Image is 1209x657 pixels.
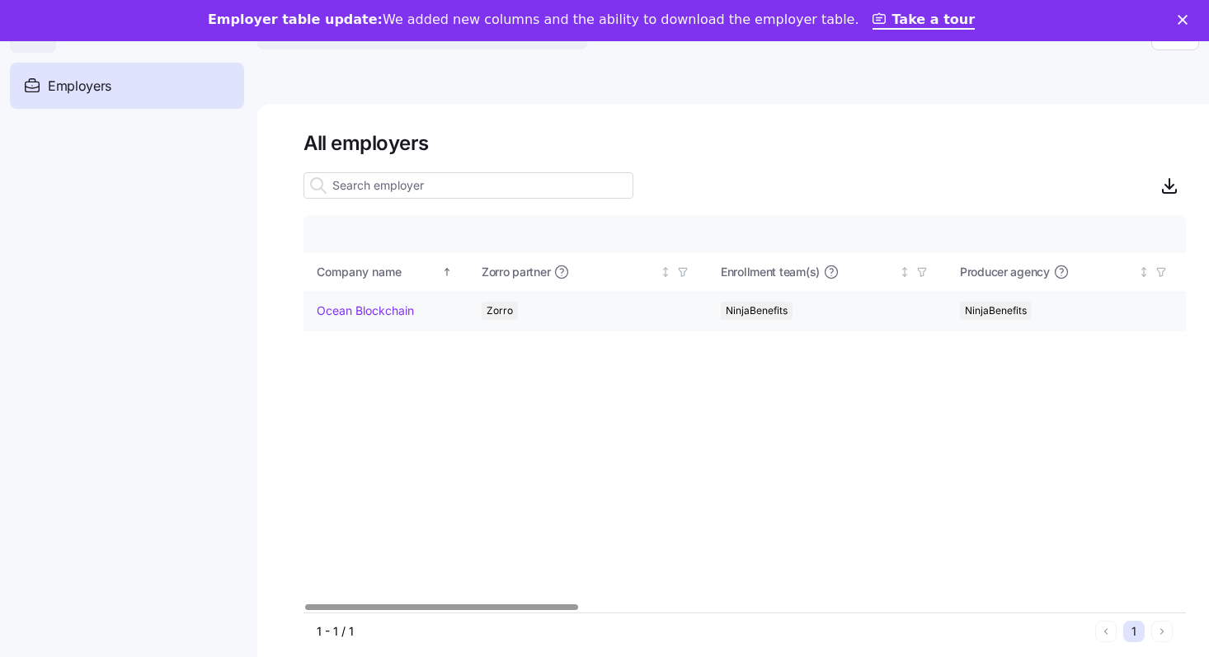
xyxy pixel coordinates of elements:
button: 1 [1123,621,1145,642]
button: Next page [1151,621,1173,642]
span: Zorro [487,302,513,320]
div: We added new columns and the ability to download the employer table. [208,12,859,28]
div: Not sorted [899,266,910,278]
button: Previous page [1095,621,1117,642]
span: Employers [48,76,111,96]
b: Employer table update: [208,12,383,27]
div: Close [1178,15,1194,25]
th: Producer agencyNot sorted [947,253,1186,291]
span: Producer agency [960,264,1050,280]
th: Company nameSorted ascending [303,253,468,291]
th: Enrollment team(s)Not sorted [708,253,947,291]
h1: All employers [303,130,1186,156]
div: Sorted ascending [441,266,453,278]
a: Take a tour [873,12,976,30]
span: NinjaBenefits [726,302,788,320]
div: Not sorted [1138,266,1150,278]
div: 1 - 1 / 1 [317,623,1089,640]
span: NinjaBenefits [965,302,1027,320]
a: Ocean Blockchain [317,303,414,319]
span: Zorro partner [482,264,550,280]
th: Zorro partnerNot sorted [468,253,708,291]
a: Employers [10,63,244,109]
div: Not sorted [660,266,671,278]
input: Search employer [303,172,633,199]
div: Company name [317,263,439,281]
span: Enrollment team(s) [721,264,820,280]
